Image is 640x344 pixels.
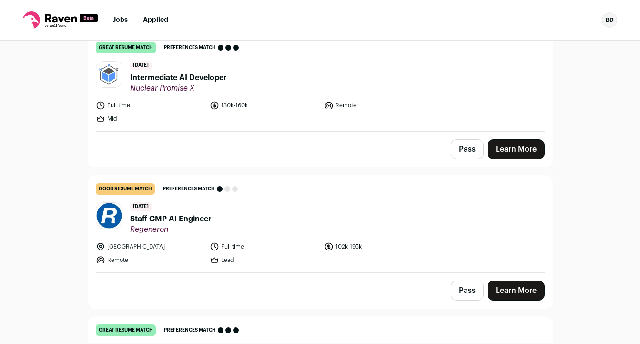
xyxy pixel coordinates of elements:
a: great resume match Preferences match [DATE] Intermediate AI Developer Nuclear Promise X Full time... [88,34,552,131]
a: good resume match Preferences match [DATE] Staff GMP AI Engineer Regeneron [GEOGRAPHIC_DATA] Full... [88,176,552,272]
div: great resume match [96,42,156,53]
div: BD [602,12,617,28]
li: 102k-195k [324,242,433,251]
a: Learn More [488,281,545,301]
li: Remote [324,101,433,110]
a: Learn More [488,139,545,159]
li: 130k-160k [210,101,318,110]
li: Lead [210,255,318,265]
li: Remote [96,255,204,265]
span: Staff GMP AI Engineer [130,213,212,225]
span: [DATE] [130,61,152,70]
button: Pass [451,281,484,301]
button: Open dropdown [602,12,617,28]
span: Preferences match [163,184,215,194]
a: Jobs [113,17,128,23]
div: great resume match [96,324,156,336]
li: Full time [210,242,318,251]
span: Preferences match [164,43,216,52]
div: good resume match [96,183,155,195]
li: Mid [96,114,204,124]
span: [DATE] [130,202,152,211]
span: Regeneron [130,225,212,234]
span: Nuclear Promise X [130,83,227,93]
img: bfe789ba1c10882e08f95b1fe3fb3b2236e5ff6b6857791b29ba45fcc56a4655.jpg [96,62,122,87]
img: 69239632ee54cadd38a23bf520e47d89e9cf2e9358a7c5cd1b46a32eb40ba464.jpg [96,203,122,229]
button: Pass [451,139,484,159]
span: Preferences match [164,325,216,335]
li: [GEOGRAPHIC_DATA] [96,242,204,251]
span: Intermediate AI Developer [130,72,227,83]
li: Full time [96,101,204,110]
a: Applied [143,17,168,23]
